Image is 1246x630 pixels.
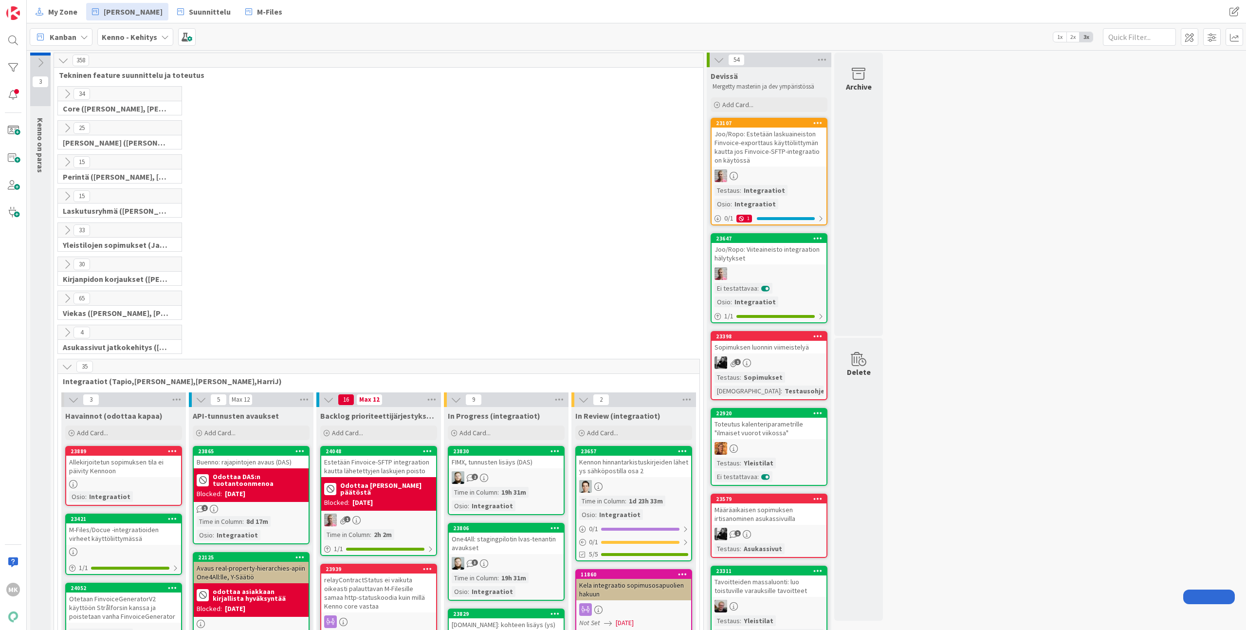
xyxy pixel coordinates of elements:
[193,411,279,421] span: API-tunnusten avaukset
[338,394,354,406] span: 16
[202,505,208,511] span: 1
[73,122,90,134] span: 25
[497,573,499,583] span: :
[465,394,482,406] span: 9
[79,563,88,573] span: 1 / 1
[359,397,380,402] div: Max 12
[499,487,529,498] div: 19h 31m
[449,471,564,484] div: SH
[77,428,108,437] span: Add Card...
[197,489,222,499] div: Blocked:
[741,543,785,554] div: Asukassivut
[1103,28,1176,46] input: Quick Filter...
[66,515,181,523] div: 23421
[715,543,740,554] div: Testaus
[715,356,727,369] img: KM
[449,524,564,554] div: 23806One4All: stagingpilotin lvas-tenantin avaukset
[740,543,741,554] span: :
[712,243,826,264] div: Joo/Ropo: Viiteaineisto integraation hälytykset
[741,615,776,626] div: Yleistilat
[712,409,826,418] div: 22920
[66,584,181,623] div: 24052Otetaan FinvoiceGeneratorV2 käyttöön Strålforsin kanssa ja poistetaan vanha FinvoiceGenerator
[232,397,250,402] div: Max 12
[576,447,691,456] div: 23657
[66,584,181,593] div: 24052
[257,6,282,18] span: M-Files
[452,487,497,498] div: Time in Column
[716,410,826,417] div: 22920
[66,523,181,545] div: M-Files/Docue -integraatioiden virheet käyttöliittymässä
[66,515,181,545] div: 23421M-Files/Docue -integraatioiden virheet käyttöliittymässä
[69,491,85,502] div: Osio
[1080,32,1093,42] span: 3x
[712,341,826,353] div: Sopimuksen luonnin viimeistelyä
[189,6,231,18] span: Suunnittelu
[65,411,163,421] span: Havainnot (odottaa kapaa)
[321,447,436,456] div: 24048
[71,448,181,455] div: 23889
[321,456,436,477] div: Estetään Finvoice-SFTP integraation kautta lähetettyjen laskujen poisto
[63,376,687,386] span: Integraatiot (Tapio,Santeri,Marko,HarriJ)
[197,530,213,540] div: Osio
[324,498,349,508] div: Blocked:
[449,610,564,618] div: 23829
[781,386,782,396] span: :
[576,570,691,600] div: 11860Kela integraatio sopimusosapuolien hakuun
[66,447,181,456] div: 23889
[324,529,370,540] div: Time in Column
[48,6,77,18] span: My Zone
[741,185,788,196] div: Integraatiot
[352,498,373,508] div: [DATE]
[332,428,363,437] span: Add Card...
[197,604,222,614] div: Blocked:
[66,562,181,574] div: 1/1
[716,496,826,502] div: 23579
[741,372,785,383] div: Sopimukset
[63,104,169,113] span: Core (Pasi, Jussi, JaakkoHä, Jyri, Leo, MikkoK, Väinö, MattiH)
[73,88,90,100] span: 34
[715,615,740,626] div: Testaus
[469,586,515,597] div: Integraatiot
[712,332,826,353] div: 23398Sopimuksen luonnin viimeistelyä
[320,411,437,421] span: Backlog prioriteettijärjestyksessä (integraatiot)
[225,604,245,614] div: [DATE]
[66,456,181,477] div: Allekirjoitetun sopimuksen tila ei päivity Kennoon
[715,199,731,209] div: Osio
[581,448,691,455] div: 23657
[715,296,731,307] div: Osio
[73,55,89,66] span: 358
[340,482,433,496] b: Odottaa [PERSON_NAME] päätöstä
[194,447,309,456] div: 23865
[589,537,598,547] span: 0 / 1
[712,567,826,597] div: 23311Tavoitteiden massaluonti: luo toistuville varauksille tavoitteet
[741,458,776,468] div: Yleistilat
[30,3,83,20] a: My Zone
[239,3,288,20] a: M-Files
[73,259,90,270] span: 30
[213,530,214,540] span: :
[73,190,90,202] span: 15
[1066,32,1080,42] span: 2x
[225,489,245,499] div: [DATE]
[576,570,691,579] div: 11860
[712,575,826,597] div: Tavoitteiden massaluonti: luo toistuville varauksille tavoitteet
[36,118,45,173] span: Kenno on paras
[731,296,732,307] span: :
[66,593,181,623] div: Otetaan FinvoiceGeneratorV2 käyttöön Strålforsin kanssa ja poistetaan vanha FinvoiceGenerator
[448,411,540,421] span: In Progress (integraatiot)
[715,267,727,280] img: HJ
[73,327,90,338] span: 4
[472,474,478,480] span: 2
[616,618,634,628] span: [DATE]
[194,447,309,468] div: 23865Buenno: rajapintojen avaus (DAS)
[497,487,499,498] span: :
[626,496,665,506] div: 1d 23h 33m
[204,428,236,437] span: Add Card...
[1053,32,1066,42] span: 1x
[63,240,169,250] span: Yleistilojen sopimukset (Jaakko, VilleP, TommiL, Simo)
[324,514,337,526] img: HJ
[453,448,564,455] div: 23830
[715,471,757,482] div: Ei testattavaa
[736,215,752,222] div: 1
[198,448,309,455] div: 23865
